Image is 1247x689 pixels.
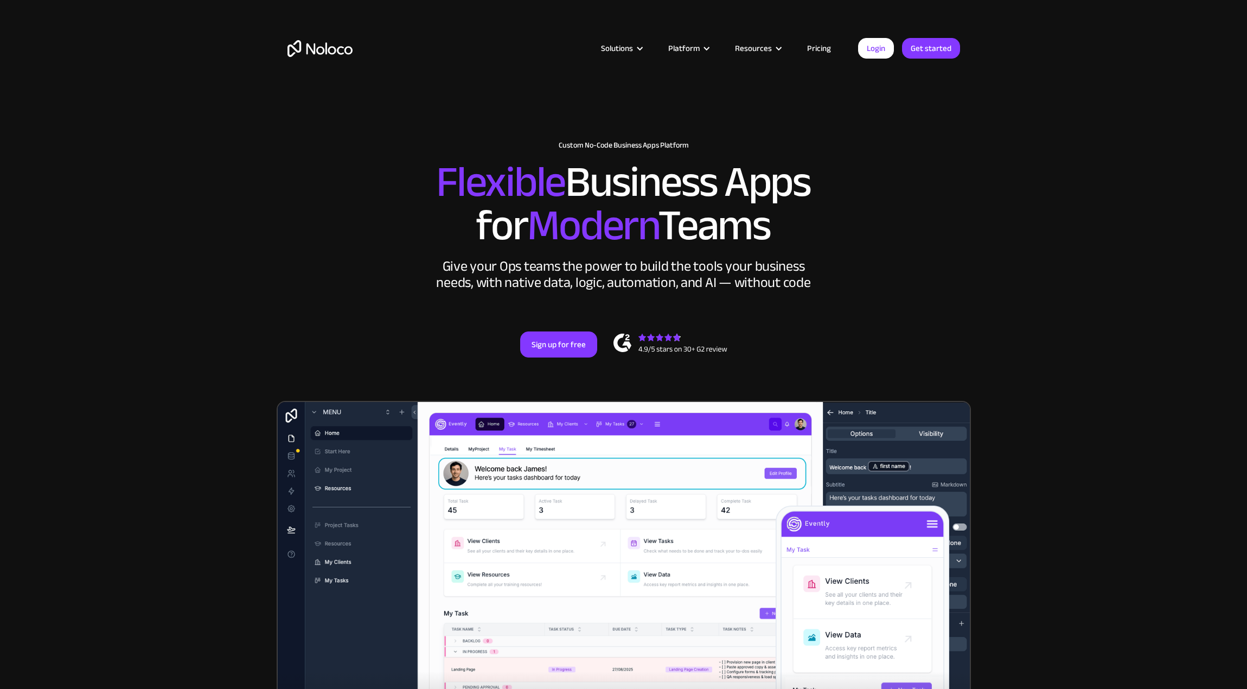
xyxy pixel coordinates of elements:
[735,41,772,55] div: Resources
[436,142,565,222] span: Flexible
[668,41,700,55] div: Platform
[527,185,658,266] span: Modern
[520,331,597,358] a: Sign up for free
[287,141,960,150] h1: Custom No-Code Business Apps Platform
[434,258,814,291] div: Give your Ops teams the power to build the tools your business needs, with native data, logic, au...
[287,161,960,247] h2: Business Apps for Teams
[287,40,353,57] a: home
[601,41,633,55] div: Solutions
[794,41,845,55] a: Pricing
[902,38,960,59] a: Get started
[721,41,794,55] div: Resources
[655,41,721,55] div: Platform
[858,38,894,59] a: Login
[587,41,655,55] div: Solutions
